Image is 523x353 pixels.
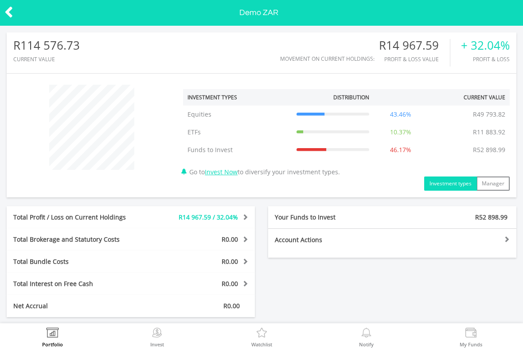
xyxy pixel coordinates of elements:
div: Go to to diversify your investment types. [176,80,516,191]
span: R0.00 [222,279,238,288]
a: Notify [359,328,374,347]
a: My Funds [460,328,482,347]
div: Profit & Loss [461,56,510,62]
div: Total Profit / Loss on Current Holdings [7,213,152,222]
td: 10.37% [374,123,428,141]
td: ETFs [183,123,292,141]
button: Manager [476,176,510,191]
img: Watchlist [255,328,269,340]
img: View Portfolio [46,328,59,340]
div: Total Interest on Free Cash [7,279,152,288]
img: View Notifications [359,328,373,340]
a: Portfolio [42,328,63,347]
td: R49 793.82 [468,106,510,123]
div: Net Accrual [7,302,152,310]
img: Invest Now [150,328,164,340]
td: 43.46% [374,106,428,123]
td: 46.17% [374,141,428,159]
div: + 32.04% [461,39,510,52]
span: R14 967.59 / 32.04% [179,213,238,221]
label: Watchlist [251,342,272,347]
div: R114 576.73 [13,39,80,52]
div: Total Bundle Costs [7,257,152,266]
label: Notify [359,342,374,347]
button: Investment types [424,176,477,191]
a: Watchlist [251,328,272,347]
label: Invest [150,342,164,347]
th: Current Value [428,89,510,106]
div: CURRENT VALUE [13,56,80,62]
span: R0.00 [222,235,238,243]
div: Total Brokerage and Statutory Costs [7,235,152,244]
span: R52 898.99 [475,213,507,221]
div: Your Funds to Invest [268,213,392,222]
a: Invest [150,328,164,347]
th: Investment Types [183,89,292,106]
td: R11 883.92 [468,123,510,141]
div: Profit & Loss Value [379,56,450,62]
span: R0.00 [222,257,238,266]
td: Funds to Invest [183,141,292,159]
div: R14 967.59 [379,39,450,52]
label: My Funds [460,342,482,347]
div: Distribution [333,94,369,101]
span: R0.00 [223,302,240,310]
label: Portfolio [42,342,63,347]
div: Account Actions [268,235,392,244]
a: Invest Now [205,168,238,176]
td: Equities [183,106,292,123]
div: Movement on Current Holdings: [280,56,375,62]
td: R52 898.99 [468,141,510,159]
img: View Funds [464,328,478,340]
